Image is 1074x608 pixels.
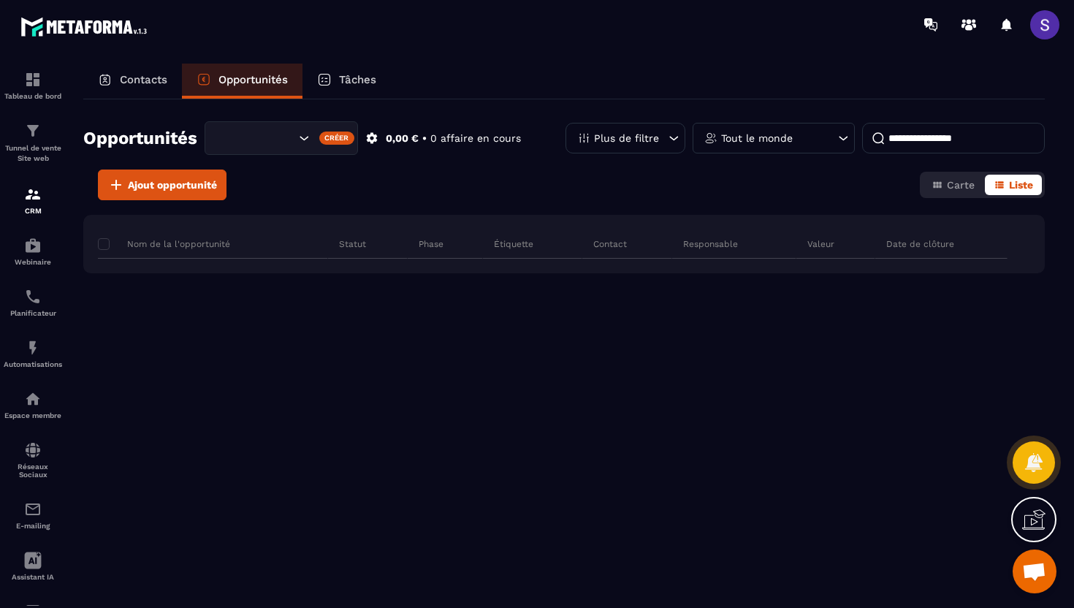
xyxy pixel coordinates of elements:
p: Opportunités [218,73,288,86]
p: • [422,132,427,145]
p: Tout le monde [721,133,793,143]
img: automations [24,339,42,357]
a: formationformationTunnel de vente Site web [4,111,62,175]
a: social-networksocial-networkRéseaux Sociaux [4,430,62,490]
img: automations [24,390,42,408]
img: scheduler [24,288,42,305]
a: formationformationCRM [4,175,62,226]
img: social-network [24,441,42,459]
h2: Opportunités [83,123,197,153]
p: Assistant IA [4,573,62,581]
button: Carte [923,175,983,195]
p: Espace membre [4,411,62,419]
a: formationformationTableau de bord [4,60,62,111]
p: Phase [419,238,443,250]
div: Search for option [205,121,358,155]
p: Plus de filtre [594,133,659,143]
img: automations [24,237,42,254]
a: schedulerschedulerPlanificateur [4,277,62,328]
p: 0 affaire en cours [430,132,521,145]
p: Automatisations [4,360,62,368]
button: Liste [985,175,1042,195]
a: emailemailE-mailing [4,490,62,541]
p: 0,00 € [386,132,419,145]
p: Nom de la l'opportunité [98,238,230,250]
img: email [24,501,42,518]
button: Ajout opportunité [98,170,226,200]
p: Responsable [683,238,738,250]
a: automationsautomationsEspace membre [4,379,62,430]
img: formation [24,71,42,88]
p: Tâches [339,73,376,86]
span: Liste [1009,179,1033,191]
p: E-mailing [4,522,62,530]
p: Planificateur [4,309,62,317]
p: Webinaire [4,258,62,266]
a: Assistant IA [4,541,62,592]
p: CRM [4,207,62,215]
a: Contacts [83,64,182,99]
span: Ajout opportunité [128,178,217,192]
img: formation [24,186,42,203]
span: Carte [947,179,975,191]
p: Valeur [807,238,834,250]
a: Tâches [302,64,391,99]
input: Search for option [218,130,295,146]
a: automationsautomationsWebinaire [4,226,62,277]
p: Statut [339,238,366,250]
div: Créer [319,132,355,145]
p: Tunnel de vente Site web [4,143,62,164]
p: Contacts [120,73,167,86]
img: logo [20,13,152,40]
p: Réseaux Sociaux [4,463,62,479]
div: Ouvrir le chat [1013,550,1056,593]
a: automationsautomationsAutomatisations [4,328,62,379]
img: formation [24,122,42,140]
a: Opportunités [182,64,302,99]
p: Date de clôture [886,238,954,250]
p: Tableau de bord [4,92,62,100]
p: Étiquette [494,238,533,250]
p: Contact [593,238,627,250]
